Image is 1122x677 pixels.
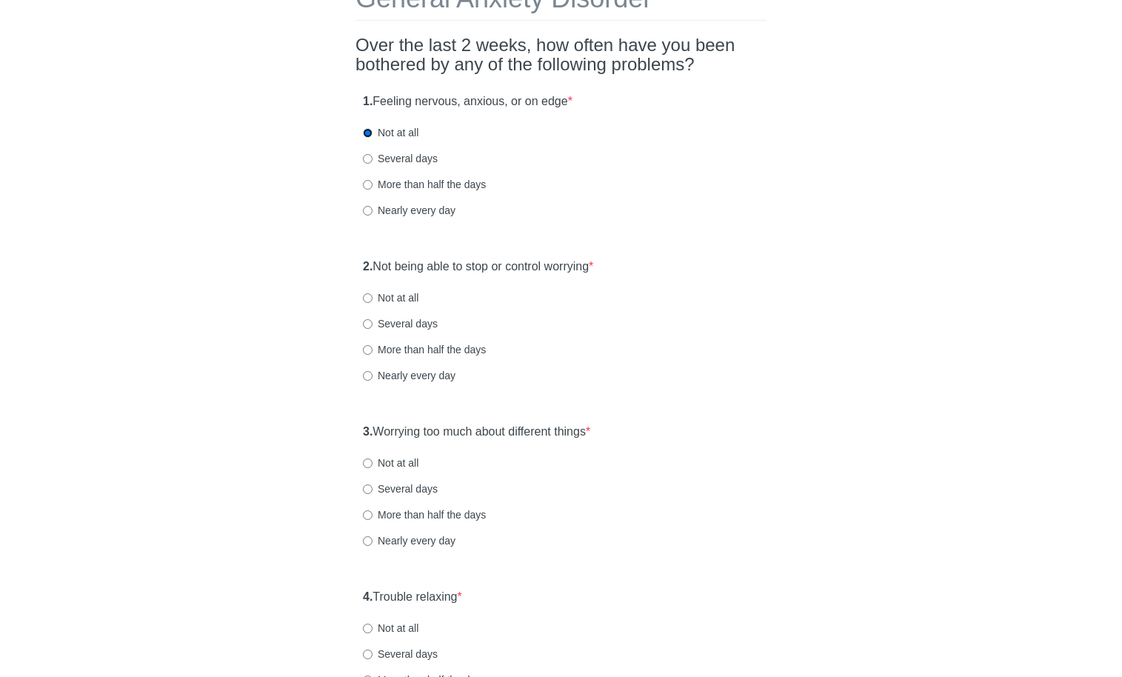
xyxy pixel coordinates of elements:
strong: 4. [363,590,373,603]
input: Several days [363,154,373,164]
input: More than half the days [363,510,373,520]
label: Not at all [363,621,418,636]
label: Several days [363,316,438,331]
input: Several days [363,319,373,329]
label: Several days [363,481,438,496]
input: More than half the days [363,345,373,355]
label: More than half the days [363,342,486,357]
input: More than half the days [363,180,373,190]
input: Nearly every day [363,206,373,216]
label: Worrying too much about different things [363,424,590,441]
input: Not at all [363,293,373,303]
label: Several days [363,151,438,166]
strong: 2. [363,260,373,273]
label: Not being able to stop or control worrying [363,259,593,276]
input: Several days [363,650,373,659]
input: Not at all [363,458,373,468]
label: Not at all [363,456,418,470]
label: Feeling nervous, anxious, or on edge [363,93,572,110]
input: Several days [363,484,373,494]
input: Nearly every day [363,536,373,546]
label: Several days [363,647,438,661]
label: More than half the days [363,177,486,192]
label: Not at all [363,290,418,305]
input: Not at all [363,128,373,138]
label: More than half the days [363,507,486,522]
strong: 3. [363,425,373,438]
strong: 1. [363,95,373,107]
label: Not at all [363,125,418,140]
h2: Over the last 2 weeks, how often have you been bothered by any of the following problems? [355,36,767,75]
input: Not at all [363,624,373,633]
label: Nearly every day [363,368,455,383]
input: Nearly every day [363,371,373,381]
label: Nearly every day [363,203,455,218]
label: Nearly every day [363,533,455,548]
label: Trouble relaxing [363,589,462,606]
